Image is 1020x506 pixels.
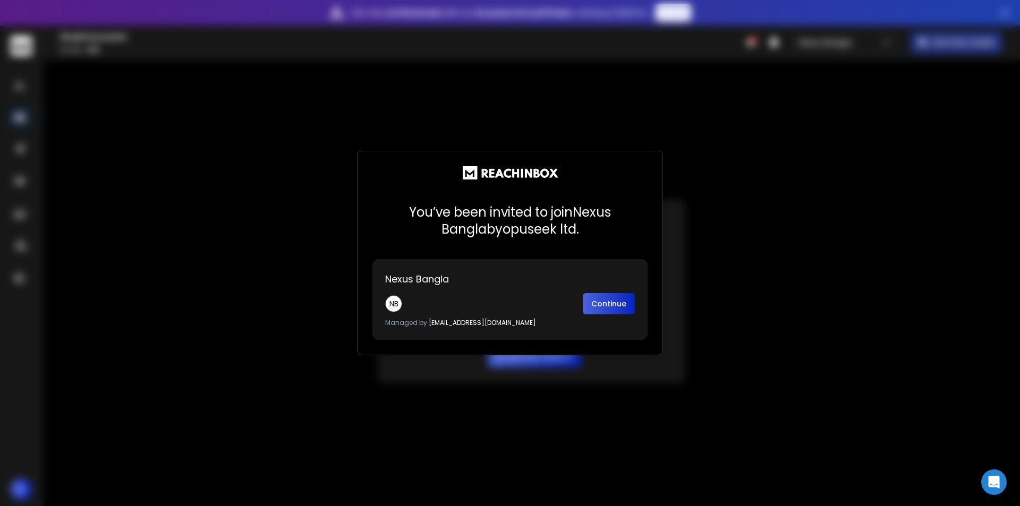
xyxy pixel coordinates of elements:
[372,204,648,238] p: You’ve been invited to join Nexus Bangla by opuseek ltd .
[385,295,402,312] div: NB
[385,319,635,327] p: [EMAIL_ADDRESS][DOMAIN_NAME]
[583,293,635,314] button: Continue
[385,318,427,327] span: Managed by
[385,272,635,287] p: Nexus Bangla
[981,469,1007,495] div: Open Intercom Messenger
